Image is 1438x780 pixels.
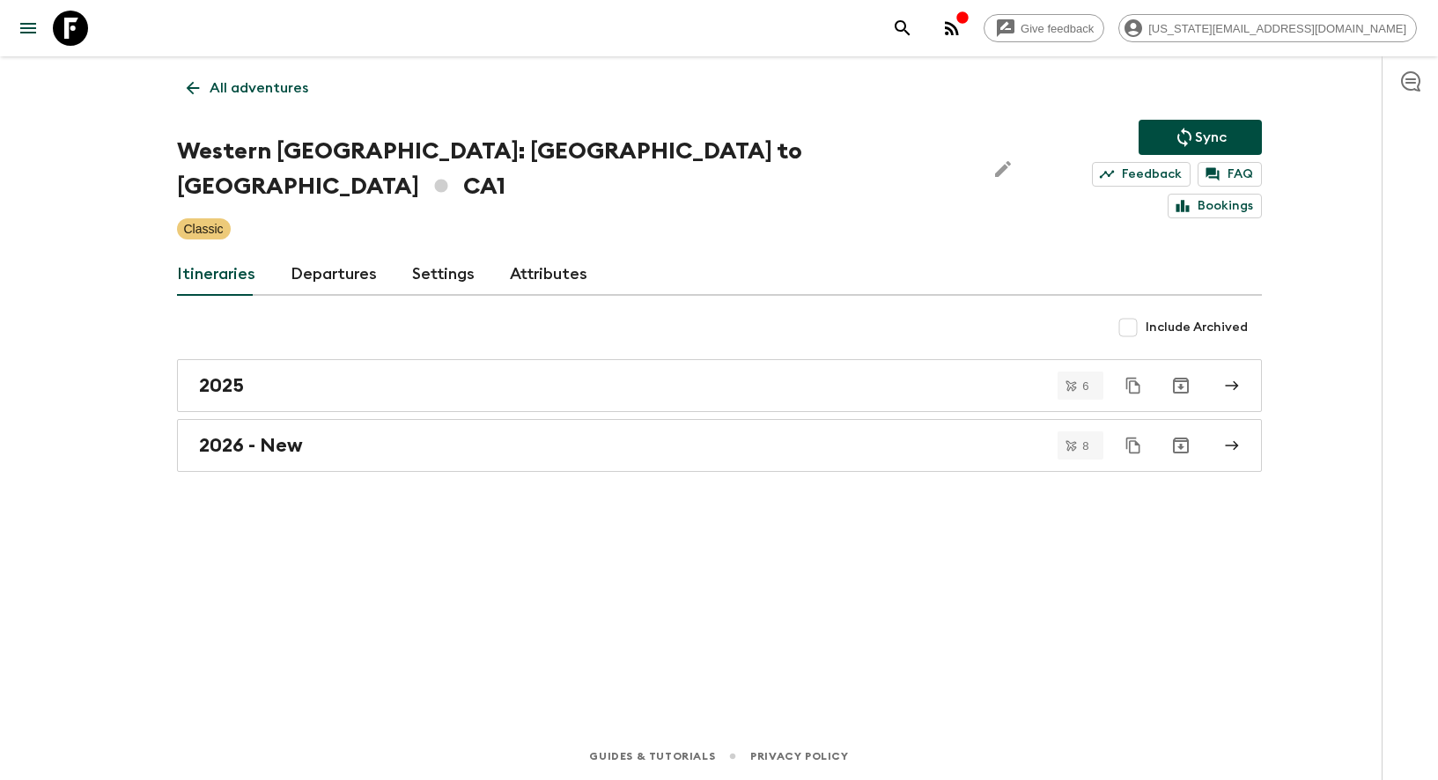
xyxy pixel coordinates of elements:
button: Duplicate [1117,370,1149,401]
span: 8 [1072,440,1099,452]
a: FAQ [1198,162,1262,187]
button: Archive [1163,368,1198,403]
p: All adventures [210,77,308,99]
span: 6 [1072,380,1099,392]
a: Bookings [1168,194,1262,218]
span: Include Archived [1146,319,1248,336]
a: All adventures [177,70,318,106]
a: Departures [291,254,377,296]
h2: 2026 - New [199,434,303,457]
a: Settings [412,254,475,296]
h2: 2025 [199,374,244,397]
button: Edit Adventure Title [985,134,1021,204]
a: Give feedback [984,14,1104,42]
button: Duplicate [1117,430,1149,461]
button: search adventures [885,11,920,46]
a: Attributes [510,254,587,296]
p: Classic [184,220,224,238]
a: Feedback [1092,162,1191,187]
p: Sync [1195,127,1227,148]
a: 2025 [177,359,1262,412]
a: Guides & Tutorials [589,747,715,766]
h1: Western [GEOGRAPHIC_DATA]: [GEOGRAPHIC_DATA] to [GEOGRAPHIC_DATA] CA1 [177,134,971,204]
div: [US_STATE][EMAIL_ADDRESS][DOMAIN_NAME] [1118,14,1417,42]
a: Itineraries [177,254,255,296]
a: 2026 - New [177,419,1262,472]
a: Privacy Policy [750,747,848,766]
button: Archive [1163,428,1198,463]
button: Sync adventure departures to the booking engine [1139,120,1262,155]
span: [US_STATE][EMAIL_ADDRESS][DOMAIN_NAME] [1139,22,1416,35]
button: menu [11,11,46,46]
span: Give feedback [1011,22,1103,35]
